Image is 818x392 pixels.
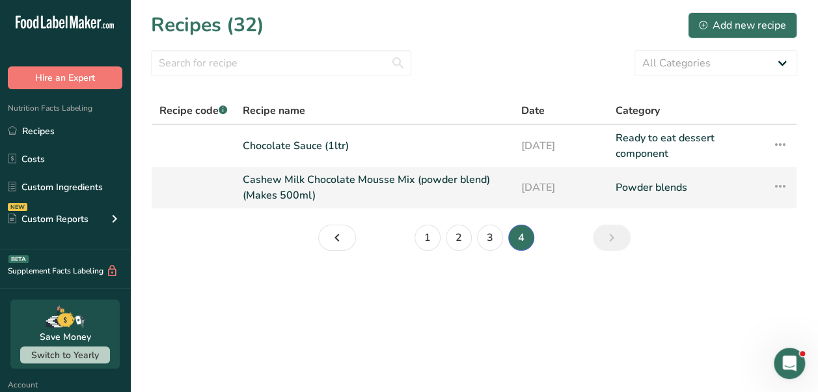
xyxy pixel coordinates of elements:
h1: Recipes (32) [151,10,264,40]
a: Page 1. [415,225,441,251]
a: Ready to eat dessert component [616,130,756,161]
span: Date [521,103,545,119]
a: Page 5. [593,225,631,251]
a: Chocolate Sauce (1ltr) [243,130,506,161]
a: Page 3. [318,225,356,251]
span: Category [616,103,660,119]
span: Recipe name [243,103,305,119]
div: Custom Reports [8,212,89,226]
a: Page 3. [477,225,503,251]
a: Powder blends [616,172,756,203]
iframe: Intercom live chat [774,348,805,379]
div: BETA [8,255,29,263]
a: Page 2. [446,225,472,251]
div: Add new recipe [699,18,786,33]
button: Hire an Expert [8,66,122,89]
span: Switch to Yearly [31,349,99,361]
div: Save Money [40,330,91,344]
a: Cashew Milk Chocolate Mousse Mix (powder blend) (Makes 500ml) [243,172,506,203]
input: Search for recipe [151,50,411,76]
button: Switch to Yearly [20,346,110,363]
a: [DATE] [521,172,600,203]
button: Add new recipe [688,12,797,38]
span: Recipe code [159,104,227,118]
a: [DATE] [521,130,600,161]
div: NEW [8,203,27,211]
